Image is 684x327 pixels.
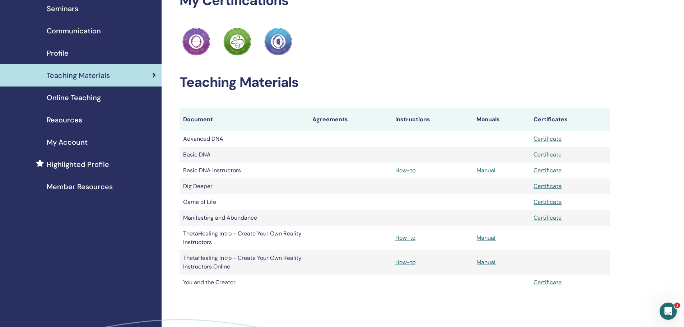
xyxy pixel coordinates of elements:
a: Certificate [534,135,562,143]
span: Profile [47,48,69,59]
th: Manuals [473,108,530,131]
td: Manifesting and Abundance [180,210,309,226]
td: Dig Deeper [180,178,309,194]
a: Manual [476,258,495,266]
a: Certificate [534,279,562,286]
td: ThetaHealing Intro - Create Your Own Reality Instructors [180,226,309,250]
a: Manual [476,167,495,174]
img: Practitioner [264,28,292,56]
span: Highlighted Profile [47,159,109,170]
span: Resources [47,115,82,125]
span: Seminars [47,3,78,14]
a: Certificate [534,214,562,221]
a: Certificate [534,198,562,206]
span: Communication [47,25,101,36]
th: Instructions [392,108,473,131]
h2: Teaching Materials [180,74,610,91]
td: Basic DNA [180,147,309,163]
a: How-to [395,258,415,266]
span: My Account [47,137,88,148]
a: How-to [395,234,415,242]
td: You and the Creator [180,275,309,290]
td: Basic DNA Instructors [180,163,309,178]
td: Advanced DNA [180,131,309,147]
span: Teaching Materials [47,70,110,81]
a: Manual [476,234,495,242]
a: How-to [395,167,415,174]
iframe: Intercom live chat [660,303,677,320]
td: ThetaHealing Intro - Create Your Own Reality Instructors Online [180,250,309,275]
span: Online Teaching [47,92,101,103]
a: Certificate [534,151,562,158]
img: Practitioner [223,28,251,56]
th: Certificates [530,108,610,131]
span: 1 [674,303,680,308]
span: Member Resources [47,181,113,192]
td: Game of Life [180,194,309,210]
img: Practitioner [182,28,210,56]
a: Certificate [534,182,562,190]
th: Document [180,108,309,131]
a: Certificate [534,167,562,174]
th: Agreements [309,108,392,131]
